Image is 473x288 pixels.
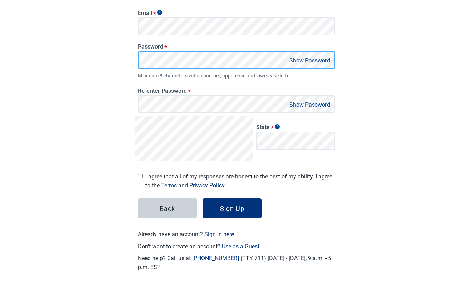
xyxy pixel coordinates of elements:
label: Email [138,10,335,16]
input: I agree that all of my responses are honest to the best of my ability. I agree to the Terms and P... [138,174,143,178]
a: [PHONE_NUMBER] [192,255,239,262]
div: Back [160,205,175,212]
span: Minimum 8 characters with a number, uppercase and lowercase letter [138,72,335,80]
button: Sign Up [203,198,262,218]
button: Show Password [287,56,332,65]
label: Re-enter Password [138,87,335,94]
label: State [256,124,335,131]
label: Already have an account? [138,230,335,239]
div: Sign Up [220,205,244,212]
button: Back [138,198,197,218]
span: Show tooltip [275,124,280,129]
a: Terms [161,182,177,189]
button: Show Password [287,100,332,110]
a: Privacy Policy [189,182,224,189]
label: Password [138,43,335,50]
label: Need help? Call us at (TTY 711) [DATE] - [DATE], 9 a.m. - 5 p.m. EST [138,254,335,272]
span: I agree that all of my responses are honest to the best of my ability. I agree to the and . [145,172,335,190]
label: Don't want to create an account? [138,242,335,251]
span: Use as a Guest [222,243,259,250]
a: Sign in here [204,231,234,238]
span: Show tooltip [157,10,162,15]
